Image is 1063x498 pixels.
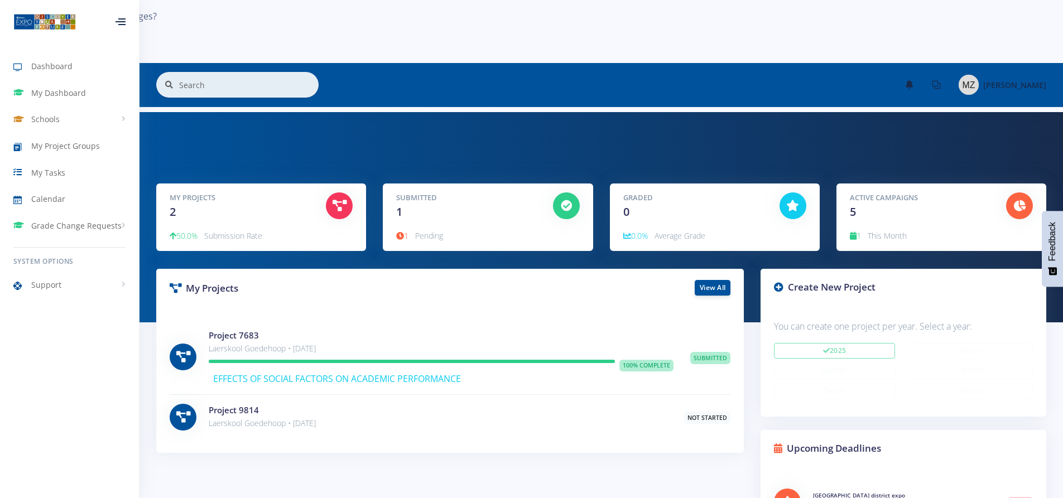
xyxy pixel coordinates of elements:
[623,192,763,204] h5: Graded
[774,343,895,359] button: 2025
[31,279,61,291] span: Support
[690,352,730,364] span: Submitted
[684,412,730,424] span: Not Started
[31,220,122,231] span: Grade Change Requests
[31,193,65,205] span: Calendar
[1047,222,1057,261] span: Feedback
[213,373,461,385] span: EFFECTS OF SOCIAL FACTORS ON ACADEMIC PERFORMANCE
[850,204,856,219] span: 5
[774,383,895,399] button: 2021
[774,441,1033,456] h3: Upcoming Deadlines
[912,383,1033,399] button: 2020
[170,281,442,296] h3: My Projects
[850,230,861,241] span: 1
[868,230,907,241] span: This Month
[31,167,65,178] span: My Tasks
[623,204,629,219] span: 0
[959,75,979,95] img: Image placeholder
[623,230,648,241] span: 0.0%
[209,342,674,355] p: Laerskool Goedehoop • [DATE]
[912,363,1033,379] button: 2022
[619,360,674,372] span: 100% Complete
[209,404,259,415] a: Project 9814
[950,72,1046,97] a: Image placeholder [PERSON_NAME]
[850,192,989,204] h5: Active Campaigns
[774,280,1033,294] h3: Create New Project
[912,343,1033,359] button: 2024
[774,319,1033,334] p: You can create one project per year. Select a year:
[396,204,402,219] span: 1
[13,257,126,267] h6: System Options
[396,230,408,241] span: 1
[774,363,895,379] button: 2023
[170,204,176,219] span: 2
[1042,211,1063,287] button: Feedback - Show survey
[170,230,198,241] span: 50.0%
[170,192,309,204] h5: My Projects
[31,60,73,72] span: Dashboard
[209,330,259,341] a: Project 7683
[695,280,730,296] a: View All
[179,72,319,98] input: Search
[396,192,536,204] h5: Submitted
[31,113,60,125] span: Schools
[31,87,86,99] span: My Dashboard
[13,13,76,31] img: ...
[415,230,443,241] span: Pending
[209,417,667,430] p: Laerskool Goedehoop • [DATE]
[655,230,705,241] span: Average Grade
[204,230,262,241] span: Submission Rate
[31,140,100,152] span: My Project Groups
[983,80,1046,90] span: [PERSON_NAME]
